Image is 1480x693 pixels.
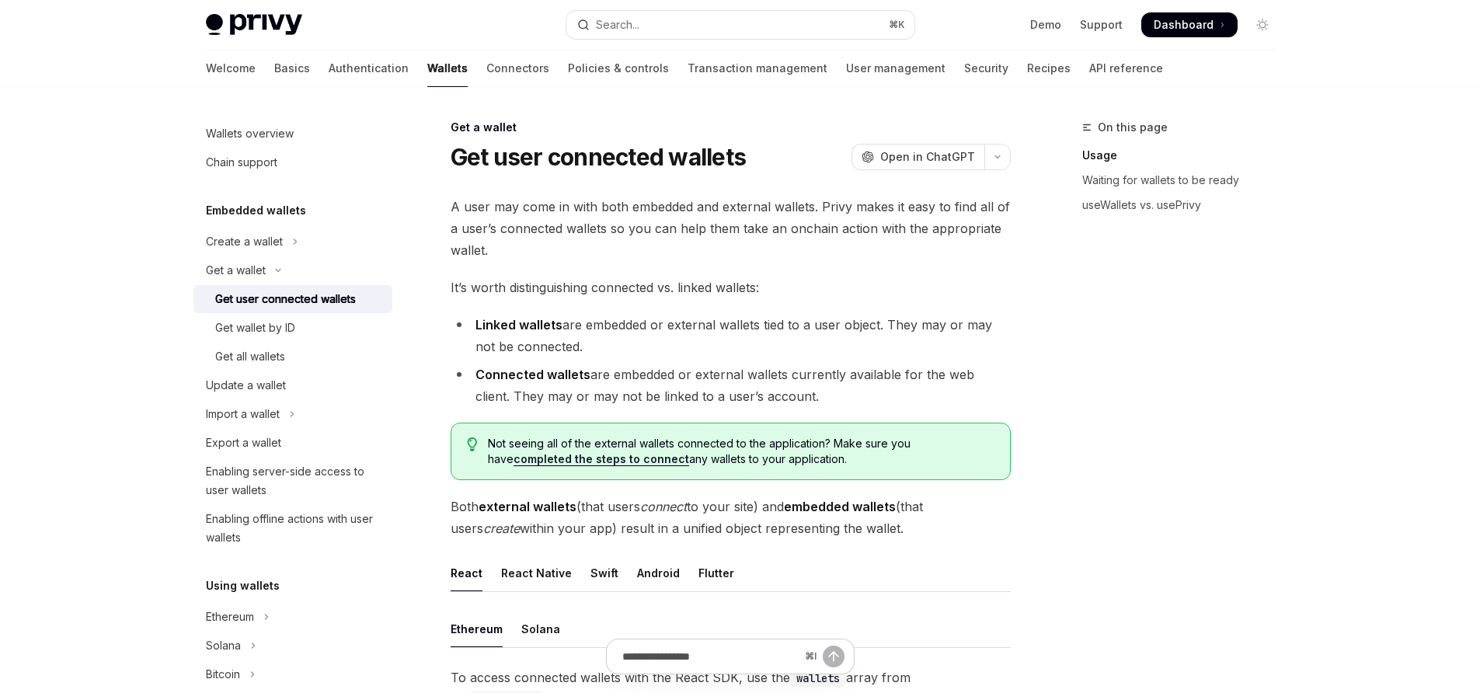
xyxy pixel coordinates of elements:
span: Dashboard [1154,17,1214,33]
input: Ask a question... [622,639,799,674]
div: Swift [590,555,618,591]
a: User management [846,50,945,87]
em: connect [640,499,687,514]
button: Toggle Bitcoin section [193,660,392,688]
a: Welcome [206,50,256,87]
button: Toggle Import a wallet section [193,400,392,428]
a: Basics [274,50,310,87]
a: Transaction management [688,50,827,87]
a: completed the steps to connect [514,452,689,466]
div: Enabling offline actions with user wallets [206,510,383,547]
div: Get wallet by ID [215,319,295,337]
div: Get a wallet [206,261,266,280]
a: Usage [1082,143,1287,168]
li: are embedded or external wallets currently available for the web client. They may or may not be l... [451,364,1011,407]
a: Enabling server-side access to user wallets [193,458,392,504]
a: Wallets overview [193,120,392,148]
a: Wallets [427,50,468,87]
div: Solana [206,636,241,655]
div: Chain support [206,153,277,172]
h5: Embedded wallets [206,201,306,220]
button: Open search [566,11,914,39]
button: Toggle Solana section [193,632,392,660]
span: ⌘ K [889,19,905,31]
div: Android [637,555,680,591]
li: are embedded or external wallets tied to a user object. They may or may not be connected. [451,314,1011,357]
div: Ethereum [451,611,503,647]
div: Get user connected wallets [215,290,356,308]
a: Get user connected wallets [193,285,392,313]
span: On this page [1098,118,1168,137]
em: create [483,521,520,536]
svg: Tip [467,437,478,451]
a: Support [1080,17,1123,33]
a: Demo [1030,17,1061,33]
a: Authentication [329,50,409,87]
div: Ethereum [206,608,254,626]
div: Search... [596,16,639,34]
button: Toggle Get a wallet section [193,256,392,284]
h5: Using wallets [206,576,280,595]
a: Enabling offline actions with user wallets [193,505,392,552]
div: Flutter [698,555,734,591]
div: Wallets overview [206,124,294,143]
div: Bitcoin [206,665,240,684]
div: Import a wallet [206,405,280,423]
span: A user may come in with both embedded and external wallets. Privy makes it easy to find all of a ... [451,196,1011,261]
div: Update a wallet [206,376,286,395]
button: Send message [823,646,844,667]
div: Enabling server-side access to user wallets [206,462,383,500]
button: Toggle dark mode [1250,12,1275,37]
strong: embedded wallets [784,499,896,514]
div: React Native [501,555,572,591]
span: Not seeing all of the external wallets connected to the application? Make sure you have any walle... [488,436,994,467]
button: Toggle Ethereum section [193,603,392,631]
div: Create a wallet [206,232,283,251]
a: Export a wallet [193,429,392,457]
div: React [451,555,482,591]
a: Waiting for wallets to be ready [1082,168,1287,193]
a: useWallets vs. usePrivy [1082,193,1287,218]
a: Get wallet by ID [193,314,392,342]
span: Open in ChatGPT [880,149,975,165]
div: Export a wallet [206,434,281,452]
a: Get all wallets [193,343,392,371]
span: It’s worth distinguishing connected vs. linked wallets: [451,277,1011,298]
div: Get all wallets [215,347,285,366]
a: Policies & controls [568,50,669,87]
a: Recipes [1027,50,1071,87]
button: Toggle Create a wallet section [193,228,392,256]
a: Connectors [486,50,549,87]
button: Open in ChatGPT [851,144,984,170]
span: Both (that users to your site) and (that users within your app) result in a unified object repres... [451,496,1011,539]
strong: Linked wallets [475,317,562,333]
div: Solana [521,611,560,647]
a: Chain support [193,148,392,176]
a: Security [964,50,1008,87]
strong: external wallets [479,499,576,514]
a: Update a wallet [193,371,392,399]
strong: Connected wallets [475,367,590,382]
img: light logo [206,14,302,36]
a: Dashboard [1141,12,1238,37]
a: API reference [1089,50,1163,87]
div: Get a wallet [451,120,1011,135]
h1: Get user connected wallets [451,143,747,171]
